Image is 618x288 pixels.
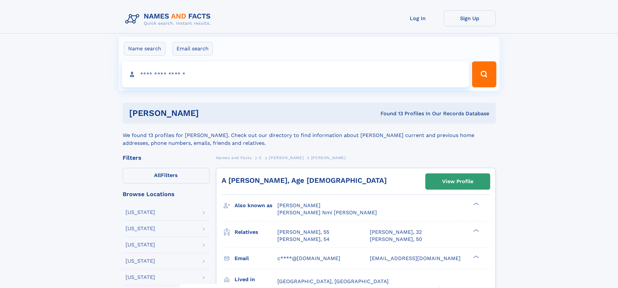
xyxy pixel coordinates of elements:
[235,253,277,264] h3: Email
[154,172,161,178] span: All
[277,202,321,208] span: [PERSON_NAME]
[216,154,252,162] a: Names and Facts
[126,258,155,264] div: [US_STATE]
[222,176,387,184] a: A [PERSON_NAME], Age [DEMOGRAPHIC_DATA]
[370,229,422,236] a: [PERSON_NAME], 32
[472,202,479,206] div: ❯
[311,156,346,160] span: [PERSON_NAME]
[472,255,479,259] div: ❯
[277,236,330,243] a: [PERSON_NAME], 54
[426,174,490,189] a: View Profile
[235,200,277,211] h3: Also known as
[472,61,496,87] button: Search Button
[235,227,277,238] h3: Relatives
[123,168,210,183] label: Filters
[277,229,329,236] a: [PERSON_NAME], 55
[235,274,277,285] h3: Lived in
[370,236,422,243] a: [PERSON_NAME], 50
[290,110,489,117] div: Found 13 Profiles In Our Records Database
[370,255,461,261] span: [EMAIL_ADDRESS][DOMAIN_NAME]
[123,155,210,161] div: Filters
[126,226,155,231] div: [US_STATE]
[172,42,213,56] label: Email search
[126,275,155,280] div: [US_STATE]
[269,154,304,162] a: [PERSON_NAME]
[126,242,155,247] div: [US_STATE]
[269,156,304,160] span: [PERSON_NAME]
[444,10,496,26] a: Sign Up
[124,42,165,56] label: Name search
[126,210,155,215] div: [US_STATE]
[122,61,469,87] input: search input
[472,228,479,232] div: ❯
[277,278,389,284] span: [GEOGRAPHIC_DATA], [GEOGRAPHIC_DATA]
[129,109,290,117] h1: [PERSON_NAME]
[259,154,262,162] a: C
[392,10,444,26] a: Log In
[123,10,216,28] img: Logo Names and Facts
[277,209,377,216] span: [PERSON_NAME] Nmi [PERSON_NAME]
[123,124,496,147] div: We found 13 profiles for [PERSON_NAME]. Check out our directory to find information about [PERSON...
[259,156,262,160] span: C
[123,191,210,197] div: Browse Locations
[442,174,473,189] div: View Profile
